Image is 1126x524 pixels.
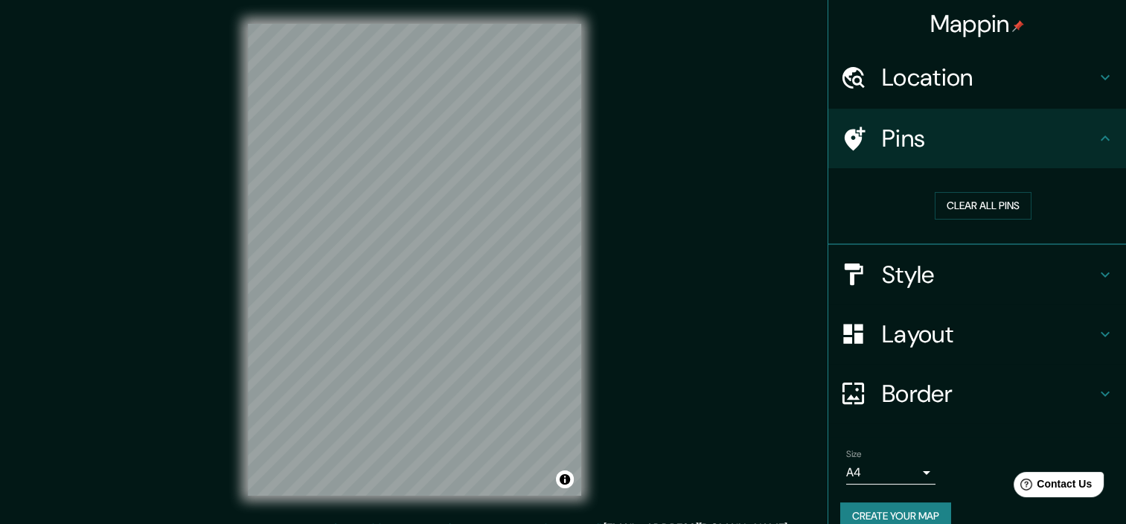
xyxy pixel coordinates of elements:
button: Toggle attribution [556,470,574,488]
h4: Location [882,63,1096,92]
h4: Layout [882,319,1096,349]
div: Location [828,48,1126,107]
label: Size [846,447,862,460]
h4: Style [882,260,1096,290]
canvas: Map [248,24,581,496]
button: Clear all pins [935,192,1031,220]
h4: Pins [882,124,1096,153]
img: pin-icon.png [1012,20,1024,32]
div: Layout [828,304,1126,364]
h4: Mappin [930,9,1025,39]
iframe: Help widget launcher [994,466,1110,508]
h4: Border [882,379,1096,409]
div: A4 [846,461,935,485]
div: Pins [828,109,1126,168]
div: Border [828,364,1126,424]
div: Style [828,245,1126,304]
